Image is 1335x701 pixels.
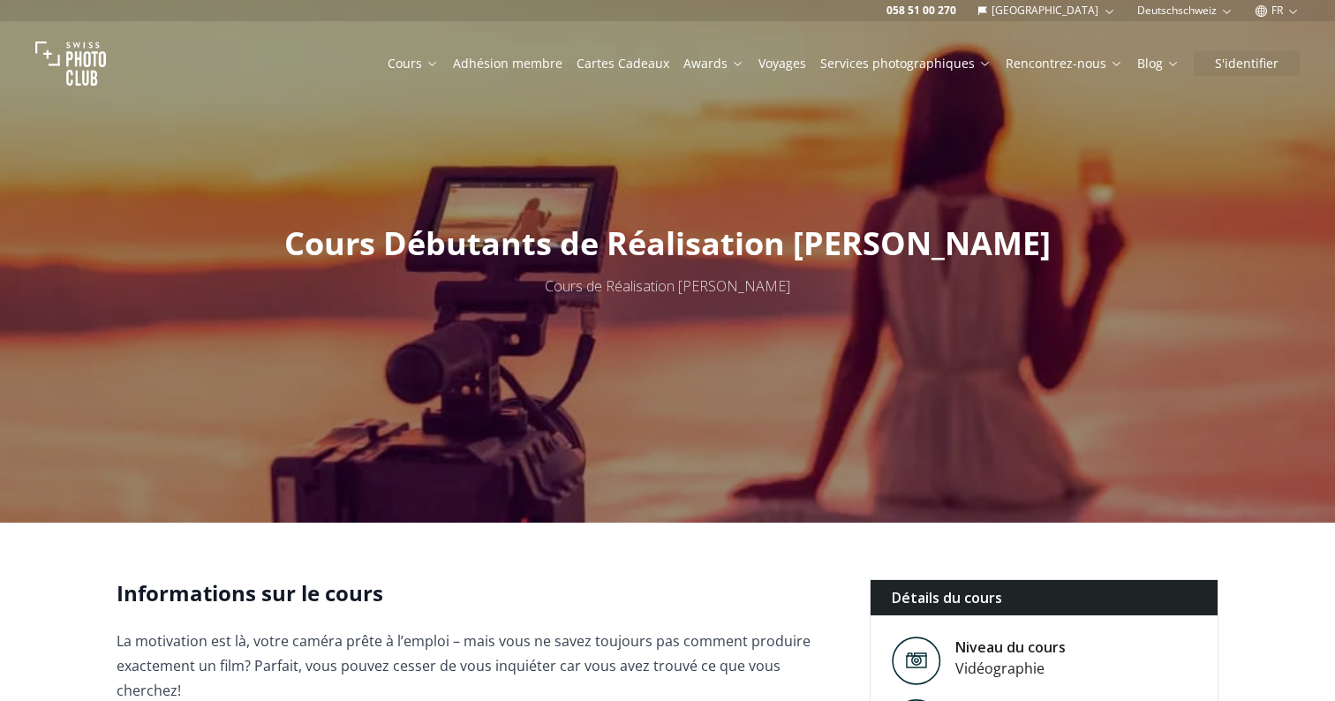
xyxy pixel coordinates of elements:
a: Rencontrez-nous [1006,55,1123,72]
button: S'identifier [1194,51,1300,76]
img: Level [892,637,941,685]
div: Niveau du cours [955,637,1066,658]
a: Services photographiques [820,55,992,72]
h2: Informations sur le cours [117,579,841,607]
button: Awards [676,51,751,76]
a: Adhésion membre [453,55,562,72]
a: 058 51 00 270 [886,4,956,18]
span: Cours Débutants de Réalisation [PERSON_NAME] [284,222,1051,265]
div: Détails du cours [871,580,1218,615]
button: Cours [381,51,446,76]
a: Blog [1137,55,1180,72]
div: Vidéographie [955,658,1066,679]
button: Adhésion membre [446,51,569,76]
button: Voyages [751,51,813,76]
button: Cartes Cadeaux [569,51,676,76]
a: Voyages [758,55,806,72]
a: Awards [683,55,744,72]
img: Swiss photo club [35,28,106,99]
button: Rencontrez-nous [999,51,1130,76]
a: Cours [388,55,439,72]
button: Services photographiques [813,51,999,76]
span: Cours de Réalisation [PERSON_NAME] [545,276,790,296]
a: Cartes Cadeaux [577,55,669,72]
button: Blog [1130,51,1187,76]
